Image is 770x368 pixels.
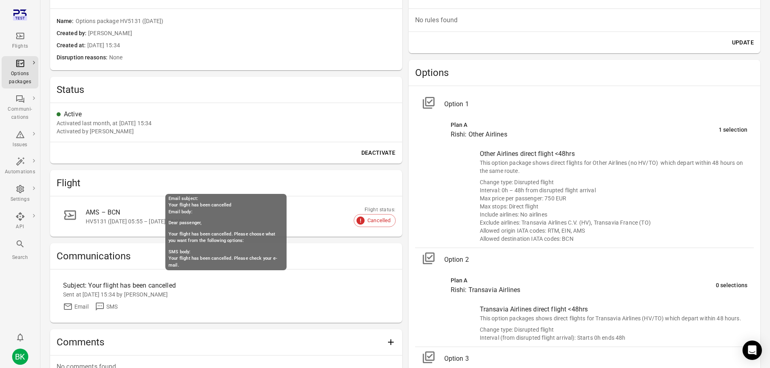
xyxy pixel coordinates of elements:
[480,178,748,186] div: Change type: Disrupted flight
[63,290,389,299] div: Sent at [DATE] 15:34 by [PERSON_NAME]
[2,154,38,179] a: Automations
[2,29,38,53] a: Flights
[5,70,35,86] div: Options packages
[57,177,396,189] h2: Flight
[480,227,748,235] div: Allowed origin IATA codes: RTM, EIN, AMS
[480,314,748,322] div: This option packages shows direct flights for Transavia Airlines (HV/TO) which depart within 48 h...
[5,105,35,122] div: Communi-cations
[5,254,35,262] div: Search
[12,329,28,345] button: Notifications
[169,249,283,256] div: SMS body:
[106,303,118,311] div: SMS
[2,92,38,124] a: Communi-cations
[480,194,748,202] div: Max price per passenger: 750 EUR
[354,206,395,214] div: Flight status:
[63,281,308,290] div: Subject: Your flight has been cancelled
[358,145,399,160] button: Deactivate
[88,29,395,38] span: [PERSON_NAME]
[74,303,89,311] div: Email
[2,209,38,233] a: API
[363,217,395,225] span: Cancelled
[57,119,152,127] div: Activated last month, at [DATE] 15:34
[444,354,748,364] div: Option 3
[86,208,376,217] div: AMS – BCN
[57,203,396,230] a: AMS – BCNHV5131 ([DATE] 05:55 – [DATE] 08:05)
[719,126,747,135] div: 1 selection
[57,29,88,38] span: Created by
[169,209,283,216] div: Email body:
[415,66,754,79] h2: Options
[451,130,719,139] div: Rishi: Other Airlines
[9,345,32,368] button: Bela Kanchan
[729,35,757,50] button: Update
[444,255,748,265] div: Option 2
[480,326,748,334] div: Change type: Disrupted flight
[109,53,396,62] span: None
[451,121,719,130] div: Plan A
[415,15,754,25] p: No rules found
[57,127,134,135] div: Activated by [PERSON_NAME]
[5,168,35,176] div: Automations
[480,202,748,210] div: Max stops: Direct flight
[57,250,396,263] h2: Communications
[743,341,762,360] div: Open Intercom Messenger
[87,41,395,50] span: [DATE] 15:34
[451,285,716,295] div: Rishi: Transavia Airlines
[480,219,748,227] div: Exclude airlines: Transavia Airlines C.V. (HV), Transavia France (TO)
[64,109,396,119] div: Active
[76,17,396,26] span: Options package HV5131 ([DATE])
[12,349,28,365] div: BK
[5,196,35,204] div: Settings
[480,186,748,194] div: Interval: 0h – 48h from disrupted flight arrival
[169,196,283,202] div: Email subject:
[480,149,748,159] div: Other Airlines direct flight <48hrs
[57,41,87,50] span: Created at
[2,182,38,206] a: Settings
[169,220,283,227] p: Dear passenger,
[480,305,748,314] div: Transavia Airlines direct flight <48hrs
[716,281,747,290] div: 0 selections
[2,237,38,264] button: Search
[169,255,283,269] div: Your flight has been cancelled. Please check your e-mail.
[2,127,38,151] a: Issues
[5,223,35,231] div: API
[57,53,109,62] span: Disruption reasons
[480,334,748,342] div: Interval (from disrupted flight arrival): Starts 0h ends 48h
[86,217,376,225] div: HV5131 ([DATE] 05:55 – [DATE] 08:05)
[5,141,35,149] div: Issues
[444,99,748,109] div: Option 1
[451,276,716,285] div: Plan A
[480,210,748,219] div: Include airlines: No airlines
[169,202,283,209] div: Your flight has been cancelled
[480,159,748,175] div: This option package shows direct flights for Other Airlines (no HV/TO) which depart within 48 hou...
[57,83,396,96] h2: Status
[57,276,396,316] a: Subject: Your flight has been cancelledSent at [DATE] 15:34 by [PERSON_NAME]EmailSMS
[57,17,76,26] span: Name
[57,336,383,349] h2: Comments
[169,231,283,244] p: Your flight has been cancelled. Please choose what you want from the following options:
[5,42,35,50] div: Flights
[480,235,748,243] div: Allowed destination IATA codes: BCN
[2,56,38,88] a: Options packages
[383,334,399,350] button: Add comment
